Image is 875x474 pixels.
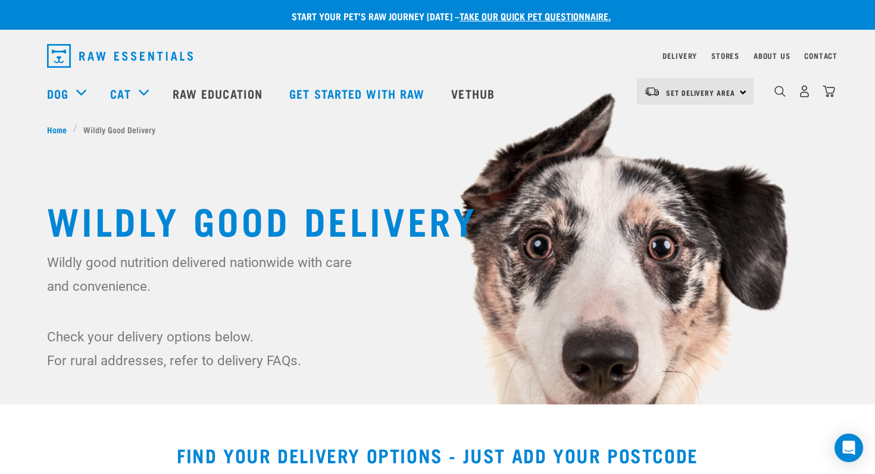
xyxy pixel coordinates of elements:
img: van-moving.png [644,86,660,97]
a: Vethub [439,70,510,117]
p: Check your delivery options below. For rural addresses, refer to delivery FAQs. [47,325,360,372]
a: Contact [804,54,837,58]
a: Cat [110,84,130,102]
a: take our quick pet questionnaire. [460,13,611,18]
a: Stores [711,54,739,58]
a: Dog [47,84,68,102]
h1: Wildly Good Delivery [47,198,828,241]
nav: breadcrumbs [47,123,828,136]
img: home-icon@2x.png [823,85,835,98]
span: Set Delivery Area [666,90,735,95]
nav: dropdown navigation [37,39,837,73]
div: Open Intercom Messenger [835,434,863,462]
img: user.png [798,85,811,98]
a: Get started with Raw [277,70,439,117]
span: Home [47,123,67,136]
img: home-icon-1@2x.png [774,86,786,97]
h2: Find your delivery options - just add your postcode [14,444,861,466]
a: Home [47,123,73,136]
p: Wildly good nutrition delivered nationwide with care and convenience. [47,250,360,298]
img: Raw Essentials Logo [47,44,193,68]
a: Raw Education [161,70,277,117]
a: Delivery [662,54,697,58]
a: About Us [754,54,790,58]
